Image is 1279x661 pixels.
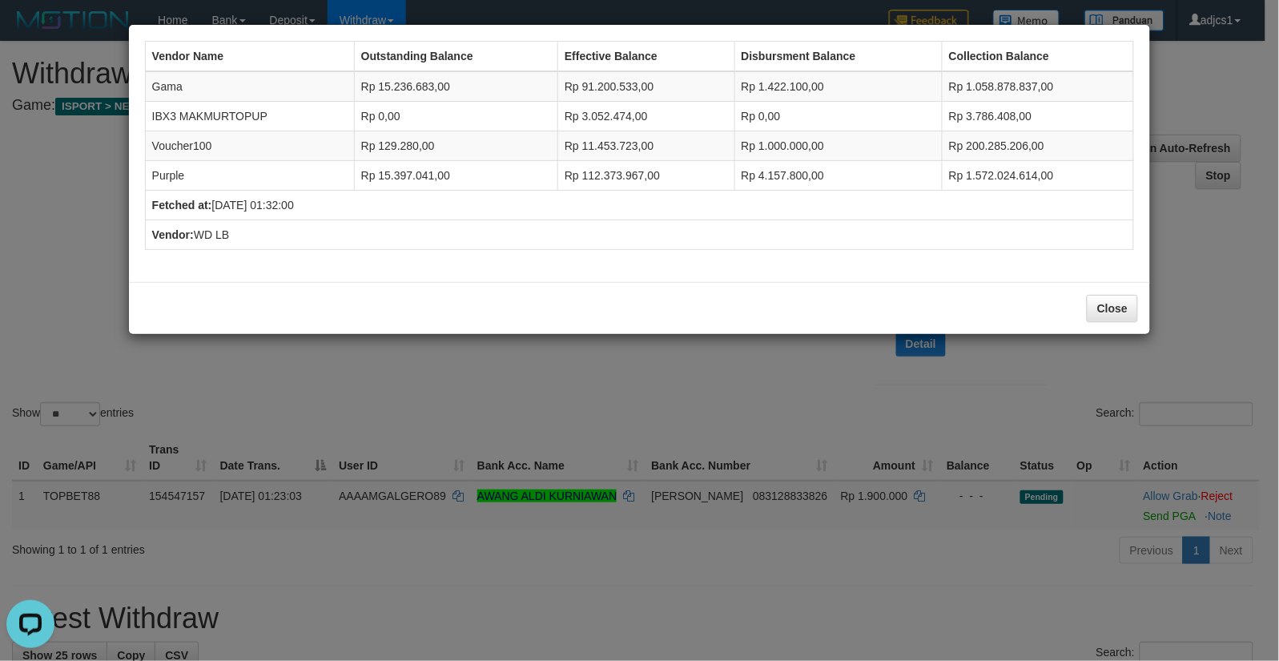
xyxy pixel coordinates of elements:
[558,161,734,191] td: Rp 112.373.967,00
[145,161,354,191] td: Purple
[145,42,354,72] th: Vendor Name
[152,199,212,212] b: Fetched at:
[1087,295,1138,322] button: Close
[145,191,1134,220] td: [DATE] 01:32:00
[6,6,54,54] button: Open LiveChat chat widget
[145,71,354,102] td: Gama
[558,131,734,161] td: Rp 11.453.723,00
[942,42,1133,72] th: Collection Balance
[734,42,942,72] th: Disbursment Balance
[354,42,557,72] th: Outstanding Balance
[734,131,942,161] td: Rp 1.000.000,00
[942,102,1133,131] td: Rp 3.786.408,00
[354,71,557,102] td: Rp 15.236.683,00
[942,131,1133,161] td: Rp 200.285.206,00
[558,102,734,131] td: Rp 3.052.474,00
[734,102,942,131] td: Rp 0,00
[942,71,1133,102] td: Rp 1.058.878.837,00
[145,102,354,131] td: IBX3 MAKMURTOPUP
[145,220,1134,250] td: WD LB
[558,42,734,72] th: Effective Balance
[558,71,734,102] td: Rp 91.200.533,00
[354,131,557,161] td: Rp 129.280,00
[354,102,557,131] td: Rp 0,00
[942,161,1133,191] td: Rp 1.572.024.614,00
[734,71,942,102] td: Rp 1.422.100,00
[152,228,194,241] b: Vendor:
[145,131,354,161] td: Voucher100
[354,161,557,191] td: Rp 15.397.041,00
[734,161,942,191] td: Rp 4.157.800,00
